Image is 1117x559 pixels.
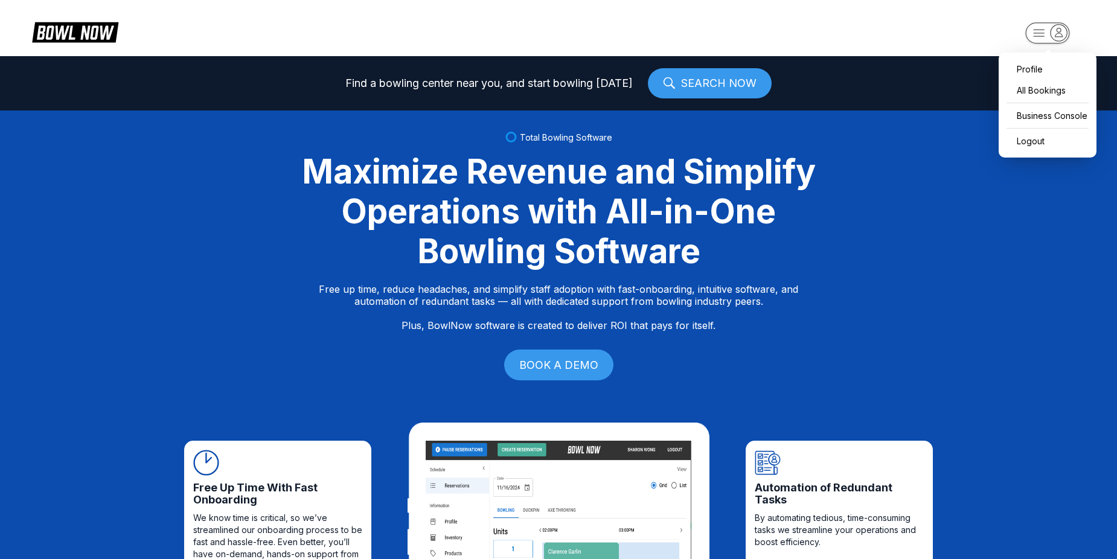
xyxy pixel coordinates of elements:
a: Business Console [1005,105,1090,126]
span: Total Bowling Software [520,132,612,142]
span: Automation of Redundant Tasks [755,482,924,506]
span: Free Up Time With Fast Onboarding [193,482,362,506]
span: Find a bowling center near you, and start bowling [DATE] [345,77,633,89]
button: Logout [1005,130,1090,152]
a: BOOK A DEMO [504,350,613,380]
p: Free up time, reduce headaches, and simplify staff adoption with fast-onboarding, intuitive softw... [319,283,798,331]
span: By automating tedious, time-consuming tasks we streamline your operations and boost efficiency. [755,512,924,548]
a: All Bookings [1005,80,1090,101]
a: Profile [1005,59,1090,80]
div: Maximize Revenue and Simplify Operations with All-in-One Bowling Software [287,152,830,271]
a: SEARCH NOW [648,68,772,98]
